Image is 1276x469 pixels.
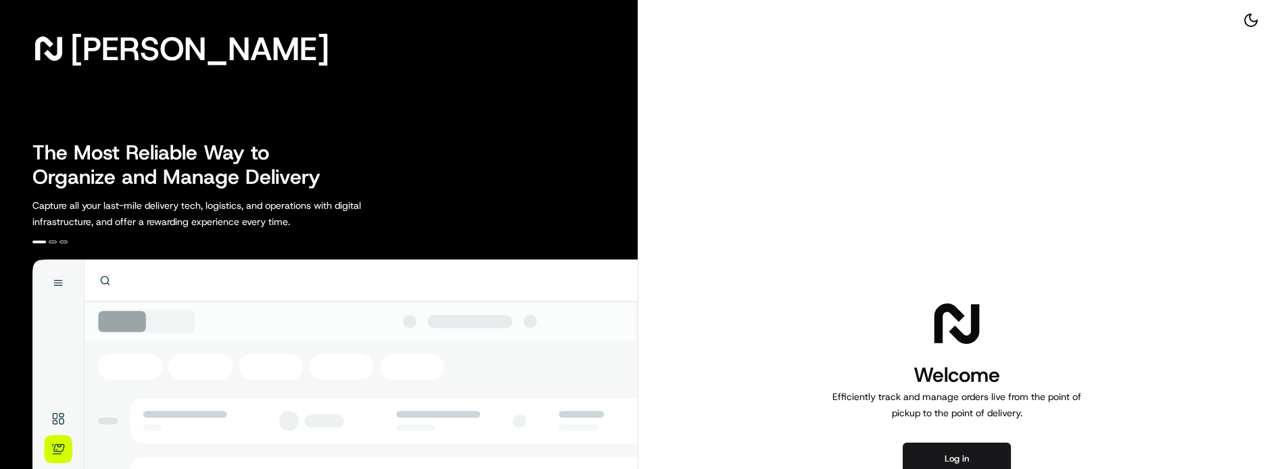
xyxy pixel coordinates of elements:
[70,35,329,62] span: [PERSON_NAME]
[32,141,335,189] h2: The Most Reliable Way to Organize and Manage Delivery
[32,197,422,230] p: Capture all your last-mile delivery tech, logistics, and operations with digital infrastructure, ...
[827,362,1087,389] h1: Welcome
[827,389,1087,421] p: Efficiently track and manage orders live from the point of pickup to the point of delivery.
